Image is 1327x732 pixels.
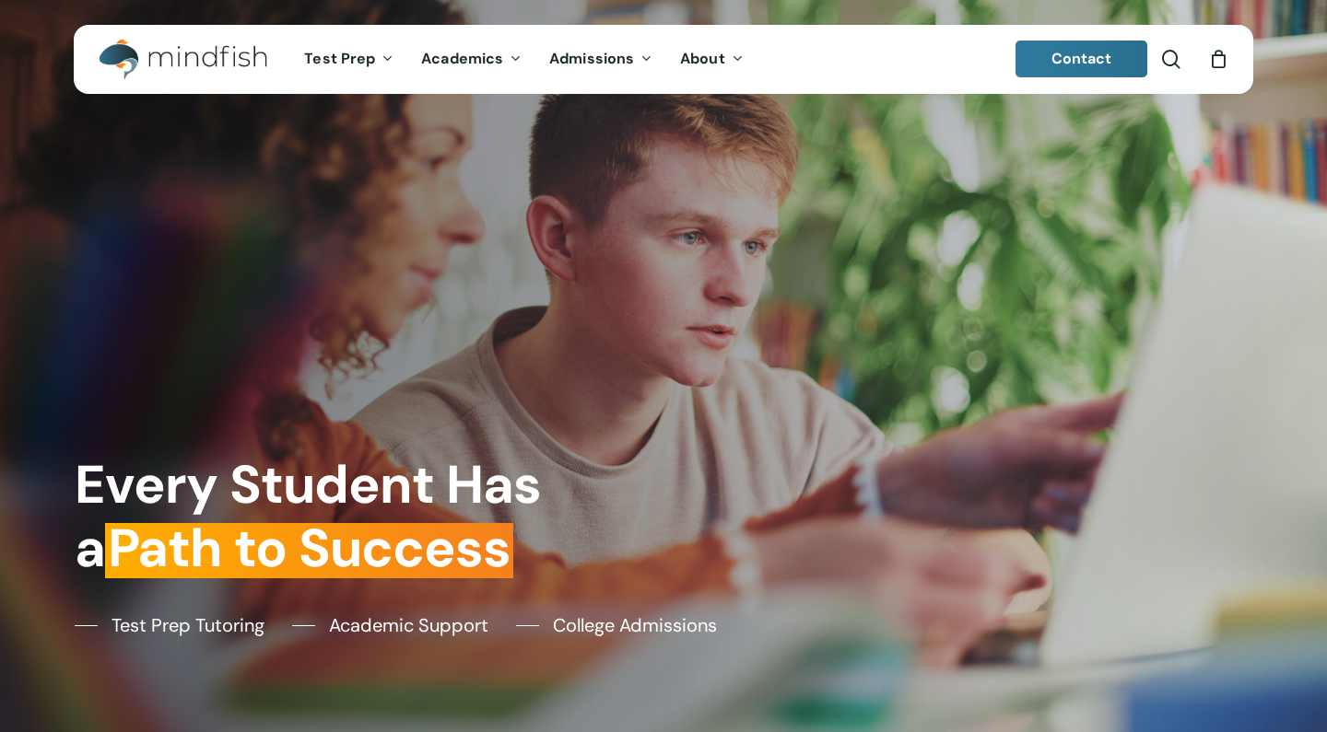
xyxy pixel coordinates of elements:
span: About [680,49,725,68]
a: Admissions [535,52,666,67]
span: College Admissions [553,611,717,639]
a: About [666,52,757,67]
span: Test Prep Tutoring [112,611,264,639]
h1: Every Student Has a [75,453,652,580]
header: Main Menu [74,25,1253,94]
span: Admissions [549,49,634,68]
span: Academic Support [329,611,488,639]
a: Test Prep Tutoring [75,611,264,639]
span: Academics [421,49,503,68]
a: Contact [1016,41,1148,77]
a: Test Prep [290,52,407,67]
em: Path to Success [105,514,513,583]
nav: Main Menu [290,25,757,94]
a: Academic Support [292,611,488,639]
a: Academics [407,52,535,67]
a: College Admissions [516,611,717,639]
span: Test Prep [304,49,375,68]
span: Contact [1051,49,1112,68]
